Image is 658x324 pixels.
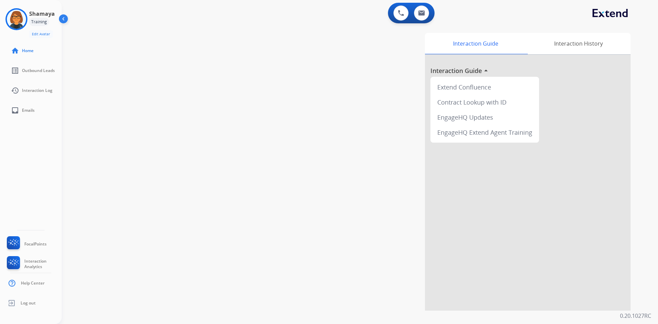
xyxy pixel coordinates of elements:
[425,33,526,54] div: Interaction Guide
[433,110,536,125] div: EngageHQ Updates
[620,312,651,320] p: 0.20.1027RC
[21,300,36,306] span: Log out
[7,10,26,29] img: avatar
[21,280,45,286] span: Help Center
[24,241,47,247] span: FocalPoints
[29,18,49,26] div: Training
[11,67,19,75] mat-icon: list_alt
[22,88,52,93] span: Interaction Log
[24,259,62,269] span: Interaction Analytics
[11,86,19,95] mat-icon: history
[22,108,35,113] span: Emails
[11,47,19,55] mat-icon: home
[22,68,55,73] span: Outbound Leads
[433,80,536,95] div: Extend Confluence
[22,48,34,53] span: Home
[29,30,53,38] button: Edit Avatar
[5,236,47,252] a: FocalPoints
[526,33,631,54] div: Interaction History
[433,125,536,140] div: EngageHQ Extend Agent Training
[29,10,55,18] h3: Shamaya
[11,106,19,115] mat-icon: inbox
[433,95,536,110] div: Contract Lookup with ID
[5,256,62,272] a: Interaction Analytics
